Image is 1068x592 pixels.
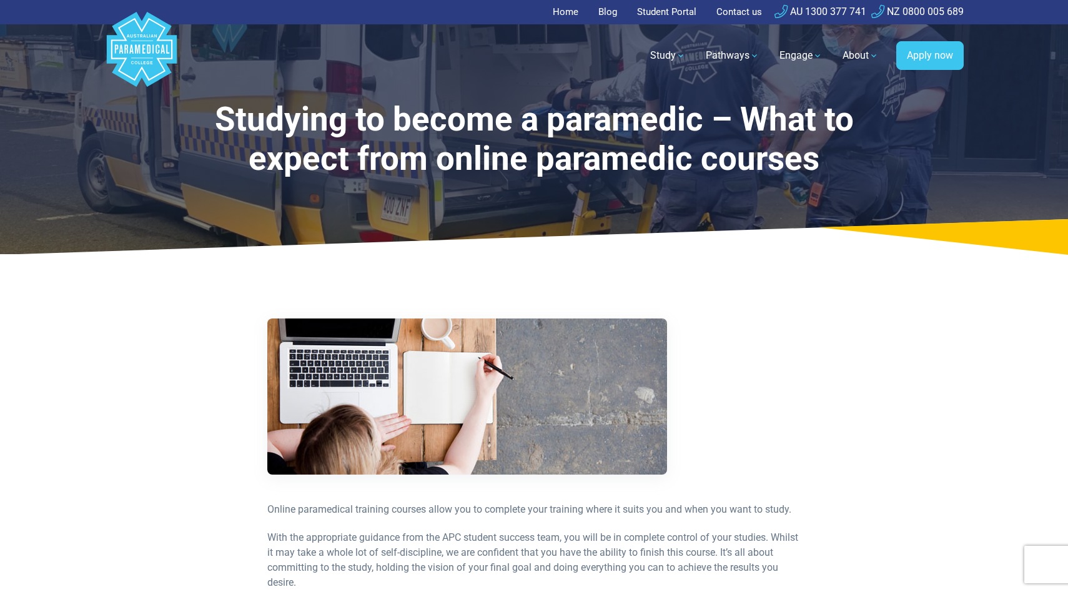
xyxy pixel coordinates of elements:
a: Australian Paramedical College [104,24,179,87]
a: About [835,38,886,73]
a: AU 1300 377 741 [774,6,866,17]
a: Engage [772,38,830,73]
p: Online paramedical training courses allow you to complete your training where it suits you and wh... [267,502,800,517]
a: Apply now [896,41,964,70]
h1: Studying to become a paramedic – What to expect from online paramedic courses [212,100,856,179]
a: Study [643,38,693,73]
a: Pathways [698,38,767,73]
img: online paramedic courses [267,318,667,475]
a: NZ 0800 005 689 [871,6,964,17]
p: With the appropriate guidance from the APC student success team, you will be in complete control ... [267,530,800,590]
